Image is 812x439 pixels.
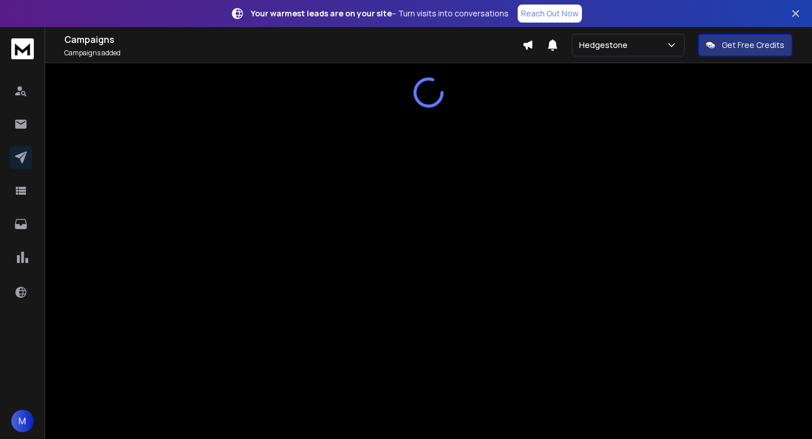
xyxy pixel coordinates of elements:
[251,8,509,19] p: – Turn visits into conversations
[64,33,522,46] h1: Campaigns
[11,410,34,432] button: M
[698,34,792,56] button: Get Free Credits
[579,39,632,51] p: Hedgestone
[521,8,579,19] p: Reach Out Now
[722,39,784,51] p: Get Free Credits
[64,49,522,58] p: Campaigns added
[518,5,582,23] a: Reach Out Now
[251,8,392,19] strong: Your warmest leads are on your site
[11,38,34,59] img: logo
